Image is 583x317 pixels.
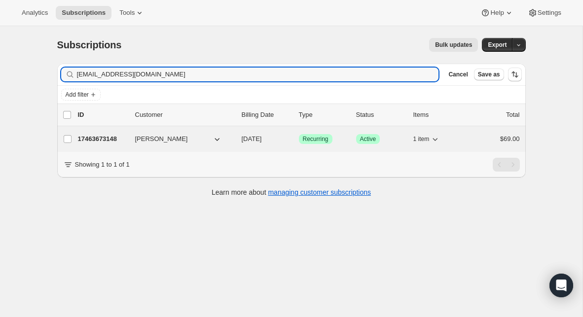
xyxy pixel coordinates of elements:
[478,70,500,78] span: Save as
[448,70,468,78] span: Cancel
[299,110,348,120] div: Type
[56,6,111,20] button: Subscriptions
[474,6,519,20] button: Help
[129,131,228,147] button: [PERSON_NAME]
[493,158,520,172] nav: Pagination
[78,110,520,120] div: IDCustomerBilling DateTypeStatusItemsTotal
[78,134,127,144] p: 17463673148
[490,9,504,17] span: Help
[435,41,472,49] span: Bulk updates
[482,38,512,52] button: Export
[444,69,472,80] button: Cancel
[78,132,520,146] div: 17463673148[PERSON_NAME][DATE]SuccessRecurringSuccessActive1 item$69.00
[119,9,135,17] span: Tools
[75,160,130,170] p: Showing 1 to 1 of 1
[360,135,376,143] span: Active
[22,9,48,17] span: Analytics
[77,68,439,81] input: Filter subscribers
[66,91,89,99] span: Add filter
[508,68,522,81] button: Sort the results
[242,135,262,142] span: [DATE]
[303,135,328,143] span: Recurring
[61,89,101,101] button: Add filter
[135,110,234,120] p: Customer
[62,9,106,17] span: Subscriptions
[57,39,122,50] span: Subscriptions
[212,187,371,197] p: Learn more about
[413,132,440,146] button: 1 item
[413,135,430,143] span: 1 item
[549,274,573,297] div: Open Intercom Messenger
[538,9,561,17] span: Settings
[135,134,188,144] span: [PERSON_NAME]
[488,41,507,49] span: Export
[356,110,405,120] p: Status
[429,38,478,52] button: Bulk updates
[16,6,54,20] button: Analytics
[506,110,519,120] p: Total
[522,6,567,20] button: Settings
[113,6,150,20] button: Tools
[474,69,504,80] button: Save as
[78,110,127,120] p: ID
[500,135,520,142] span: $69.00
[268,188,371,196] a: managing customer subscriptions
[242,110,291,120] p: Billing Date
[413,110,463,120] div: Items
